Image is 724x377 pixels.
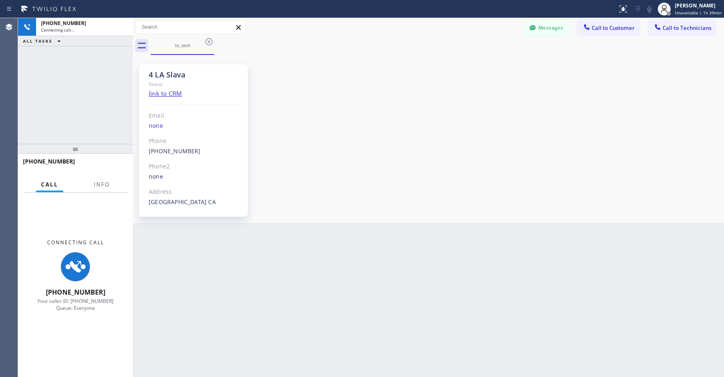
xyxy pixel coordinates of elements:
[23,38,52,44] span: ALL TASKS
[149,70,238,79] div: 4 LA Slava
[23,157,75,165] span: [PHONE_NUMBER]
[149,198,238,207] div: [GEOGRAPHIC_DATA] CA
[149,89,182,98] a: link to CRM
[149,147,201,155] a: [PHONE_NUMBER]
[47,239,104,246] span: Connecting Call
[41,20,86,27] span: [PHONE_NUMBER]
[89,177,115,193] button: Info
[36,177,63,193] button: Call
[644,3,655,15] button: Mute
[149,162,238,171] div: Phone2
[149,172,238,182] div: none
[18,36,69,46] button: ALL TASKS
[149,136,238,146] div: Phone
[648,20,716,36] button: Call to Technicians
[149,121,238,131] div: none
[149,111,238,120] div: Email
[136,20,245,34] input: Search
[149,79,238,89] div: Since:
[663,24,711,32] span: Call to Technicians
[675,10,722,16] span: Unavailable | 1h 39min
[94,181,110,188] span: Info
[37,298,113,311] span: Your caller ID: [PHONE_NUMBER] Queue: Everyone
[149,187,238,197] div: Address
[41,27,74,33] span: Connecting call…
[152,42,213,48] div: to_tech
[46,288,105,297] span: [PHONE_NUMBER]
[577,20,640,36] button: Call to Customer
[675,2,722,9] div: [PERSON_NAME]
[524,20,569,36] button: Messages
[592,24,635,32] span: Call to Customer
[41,181,58,188] span: Call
